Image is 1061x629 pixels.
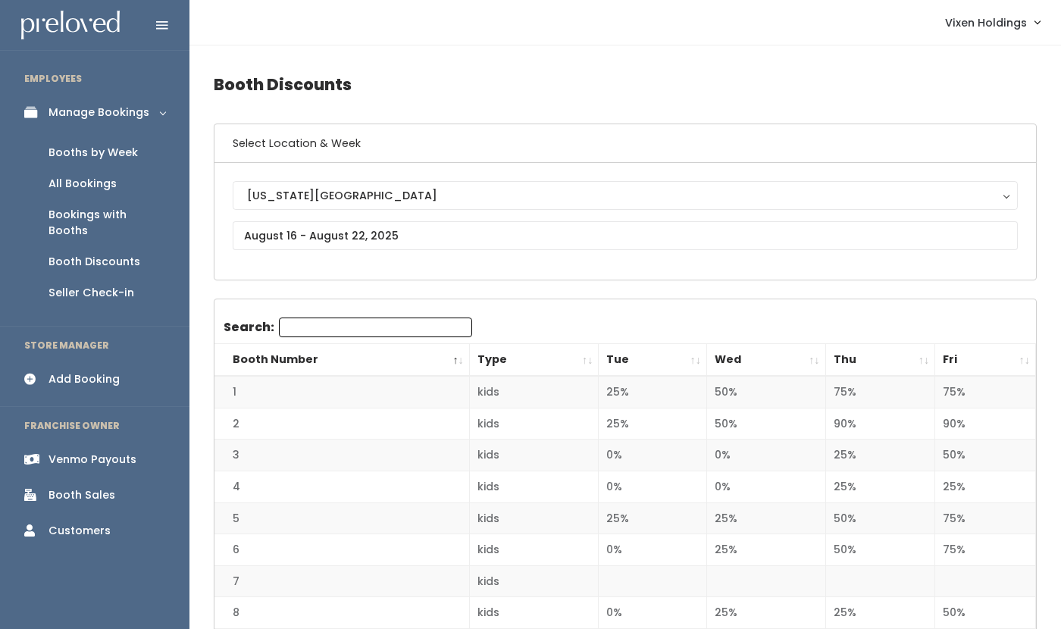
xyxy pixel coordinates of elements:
h6: Select Location & Week [214,124,1036,163]
td: 0% [599,597,707,629]
td: 90% [935,408,1036,440]
td: 50% [707,408,826,440]
div: Booths by Week [49,145,138,161]
td: 6 [214,534,469,566]
td: 25% [599,502,707,534]
td: 7 [214,565,469,597]
td: 75% [825,376,935,408]
td: 25% [599,376,707,408]
input: Search: [279,318,472,337]
td: kids [469,597,599,629]
button: [US_STATE][GEOGRAPHIC_DATA] [233,181,1018,210]
td: 25% [825,597,935,629]
td: 50% [825,534,935,566]
input: August 16 - August 22, 2025 [233,221,1018,250]
td: 50% [825,502,935,534]
div: Manage Bookings [49,105,149,120]
td: 0% [599,440,707,471]
td: 25% [935,471,1036,503]
td: 0% [707,471,826,503]
td: 0% [599,471,707,503]
td: 90% [825,408,935,440]
td: 5 [214,502,469,534]
th: Booth Number: activate to sort column descending [214,344,469,377]
td: 1 [214,376,469,408]
h4: Booth Discounts [214,64,1037,105]
div: Seller Check-in [49,285,134,301]
div: Customers [49,523,111,539]
th: Type: activate to sort column ascending [469,344,599,377]
td: 25% [707,534,826,566]
div: Add Booking [49,371,120,387]
td: kids [469,534,599,566]
td: 75% [935,534,1036,566]
td: kids [469,376,599,408]
label: Search: [224,318,472,337]
td: kids [469,565,599,597]
div: Venmo Payouts [49,452,136,468]
td: 25% [599,408,707,440]
th: Thu: activate to sort column ascending [825,344,935,377]
div: Booth Sales [49,487,115,503]
img: preloved logo [21,11,120,40]
td: 4 [214,471,469,503]
td: kids [469,502,599,534]
th: Fri: activate to sort column ascending [935,344,1036,377]
td: 50% [935,440,1036,471]
td: 3 [214,440,469,471]
td: 25% [825,440,935,471]
td: 0% [707,440,826,471]
td: 25% [707,502,826,534]
td: kids [469,408,599,440]
td: 50% [707,376,826,408]
td: 75% [935,376,1036,408]
td: 2 [214,408,469,440]
div: [US_STATE][GEOGRAPHIC_DATA] [247,187,1003,204]
td: 25% [707,597,826,629]
td: kids [469,471,599,503]
td: 25% [825,471,935,503]
th: Tue: activate to sort column ascending [599,344,707,377]
div: All Bookings [49,176,117,192]
td: kids [469,440,599,471]
th: Wed: activate to sort column ascending [707,344,826,377]
span: Vixen Holdings [945,14,1027,31]
td: 50% [935,597,1036,629]
td: 0% [599,534,707,566]
a: Vixen Holdings [930,6,1055,39]
div: Bookings with Booths [49,207,165,239]
td: 75% [935,502,1036,534]
div: Booth Discounts [49,254,140,270]
td: 8 [214,597,469,629]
